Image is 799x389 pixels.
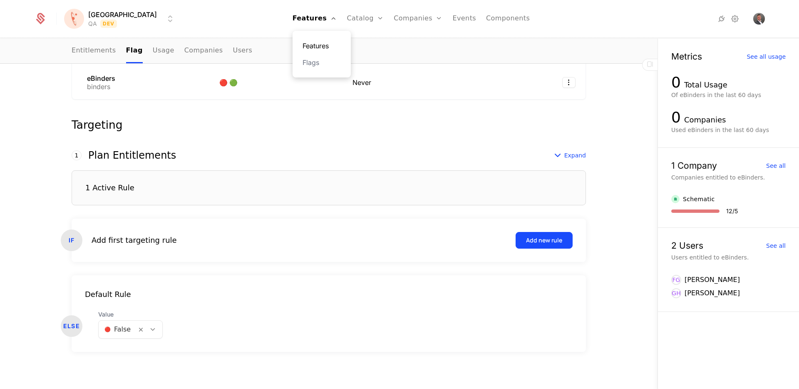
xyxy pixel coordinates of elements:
[747,54,786,60] div: See all usage
[671,109,681,126] div: 0
[766,163,786,169] div: See all
[526,236,562,244] div: Add new rule
[87,83,115,90] div: binders
[72,39,586,63] nav: Main
[219,78,229,87] span: 🔴
[100,20,117,28] span: Dev
[671,74,681,91] div: 0
[92,234,177,246] div: Add first targeting rule
[766,243,786,249] div: See all
[67,10,175,28] button: Select environment
[126,39,143,63] a: Flag
[72,289,586,300] div: Default Rule
[726,208,738,214] div: 12 / 5
[671,195,680,203] img: Schematic
[671,241,703,250] div: 2 Users
[352,77,489,87] div: Never
[753,13,765,25] img: Lazar Manasijevic
[87,75,115,82] div: eBinders
[683,195,715,203] div: Schematic
[303,41,341,51] a: Features
[98,310,163,319] span: Value
[684,79,727,91] div: Total Usage
[85,184,134,192] div: 1 Active Rule
[64,9,84,29] img: Florence
[72,150,82,160] div: 1
[229,78,239,87] span: 🟢
[671,52,702,61] div: Metrics
[671,288,681,298] div: GH
[88,150,176,160] div: Plan Entitlements
[72,120,586,130] div: Targeting
[753,13,765,25] button: Open user button
[562,77,576,88] button: Select action
[72,39,116,63] a: Entitlements
[564,151,586,160] span: Expand
[88,20,97,28] div: QA
[516,232,573,249] button: Add new rule
[61,229,82,251] div: IF
[153,39,174,63] a: Usage
[72,39,252,63] ul: Choose Sub Page
[61,315,82,337] div: ELSE
[685,288,740,298] div: [PERSON_NAME]
[685,275,740,285] div: [PERSON_NAME]
[671,126,786,134] div: Used eBinders in the last 60 days
[671,173,786,182] div: Companies entitled to eBinders.
[303,57,341,67] a: Flags
[233,39,253,63] a: Users
[684,114,726,126] div: Companies
[671,91,786,99] div: Of eBinders in the last 60 days
[671,161,717,170] div: 1 Company
[671,253,786,262] div: Users entitled to eBinders.
[730,14,740,24] a: Settings
[88,10,157,20] span: [GEOGRAPHIC_DATA]
[717,14,727,24] a: Integrations
[671,275,681,285] div: FG
[184,39,223,63] a: Companies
